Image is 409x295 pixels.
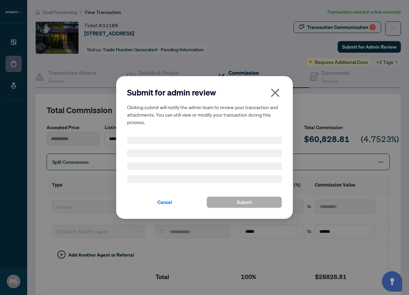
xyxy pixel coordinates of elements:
[270,87,281,98] span: close
[127,103,282,126] h5: Clicking submit will notify the admin team to review your transaction and attachments. You can st...
[382,271,402,292] button: Open asap
[127,196,202,208] button: Cancel
[207,196,282,208] button: Submit
[157,197,172,208] span: Cancel
[127,87,282,98] h2: Submit for admin review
